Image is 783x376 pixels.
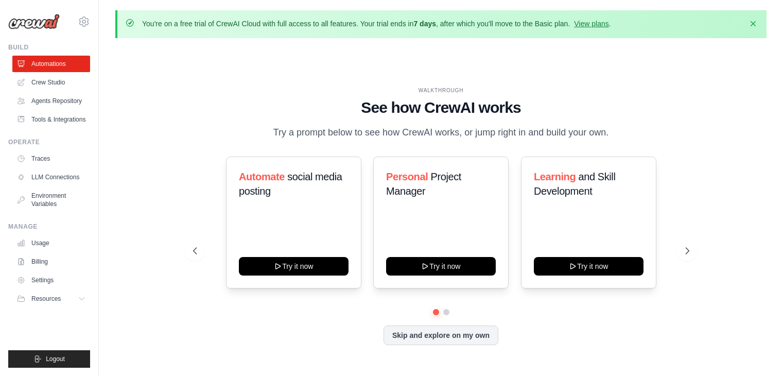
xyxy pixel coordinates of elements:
[239,171,342,197] span: social media posting
[534,171,615,197] span: and Skill Development
[12,253,90,270] a: Billing
[574,20,608,28] a: View plans
[239,171,285,182] span: Automate
[12,272,90,288] a: Settings
[413,20,436,28] strong: 7 days
[534,257,643,276] button: Try it now
[46,355,65,363] span: Logout
[12,93,90,109] a: Agents Repository
[534,171,576,182] span: Learning
[8,43,90,52] div: Build
[12,235,90,251] a: Usage
[193,98,689,117] h1: See how CrewAI works
[12,187,90,212] a: Environment Variables
[31,295,61,303] span: Resources
[12,74,90,91] a: Crew Studio
[268,125,614,140] p: Try a prompt below to see how CrewAI works, or jump right in and build your own.
[12,169,90,185] a: LLM Connections
[8,223,90,231] div: Manage
[8,14,60,29] img: Logo
[12,290,90,307] button: Resources
[386,257,496,276] button: Try it now
[12,150,90,167] a: Traces
[8,350,90,368] button: Logout
[12,111,90,128] a: Tools & Integrations
[239,257,349,276] button: Try it now
[142,19,611,29] p: You're on a free trial of CrewAI Cloud with full access to all features. Your trial ends in , aft...
[386,171,428,182] span: Personal
[384,326,498,345] button: Skip and explore on my own
[8,138,90,146] div: Operate
[193,87,689,94] div: WALKTHROUGH
[12,56,90,72] a: Automations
